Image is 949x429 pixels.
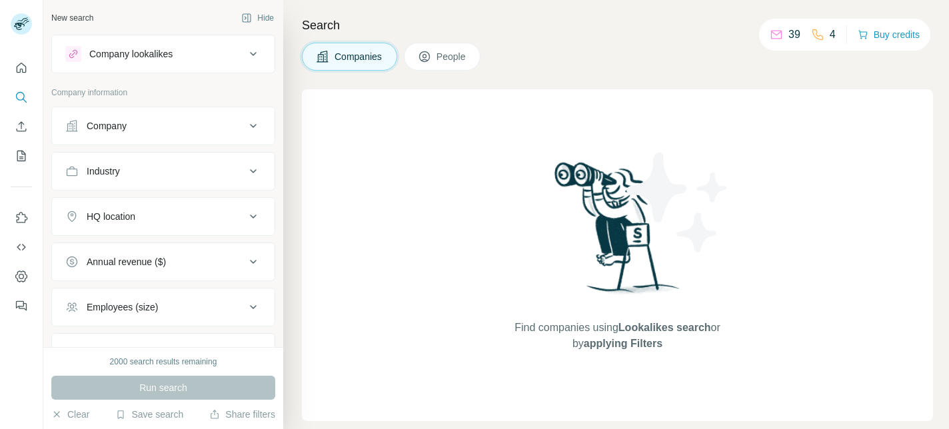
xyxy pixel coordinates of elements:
[11,206,32,230] button: Use Surfe on LinkedIn
[52,336,275,368] button: Technologies
[11,144,32,168] button: My lists
[51,12,93,24] div: New search
[51,87,275,99] p: Company information
[232,8,283,28] button: Hide
[11,294,32,318] button: Feedback
[87,165,120,178] div: Industry
[89,47,173,61] div: Company lookalikes
[87,119,127,133] div: Company
[548,159,687,307] img: Surfe Illustration - Woman searching with binoculars
[618,143,738,262] img: Surfe Illustration - Stars
[830,27,836,43] p: 4
[52,201,275,232] button: HQ location
[51,408,89,421] button: Clear
[52,38,275,70] button: Company lookalikes
[437,50,467,63] span: People
[11,56,32,80] button: Quick start
[87,210,135,223] div: HQ location
[618,322,711,333] span: Lookalikes search
[11,85,32,109] button: Search
[209,408,275,421] button: Share filters
[335,50,383,63] span: Companies
[510,320,724,352] span: Find companies using or by
[87,346,141,359] div: Technologies
[858,25,920,44] button: Buy credits
[11,235,32,259] button: Use Surfe API
[87,300,158,314] div: Employees (size)
[52,110,275,142] button: Company
[52,155,275,187] button: Industry
[788,27,800,43] p: 39
[52,291,275,323] button: Employees (size)
[115,408,183,421] button: Save search
[52,246,275,278] button: Annual revenue ($)
[302,16,933,35] h4: Search
[11,115,32,139] button: Enrich CSV
[110,356,217,368] div: 2000 search results remaining
[11,264,32,288] button: Dashboard
[87,255,166,268] div: Annual revenue ($)
[584,338,662,349] span: applying Filters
